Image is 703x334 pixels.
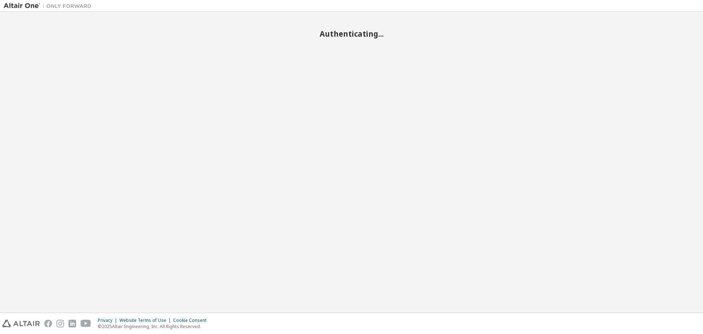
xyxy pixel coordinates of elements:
img: altair_logo.svg [2,320,40,327]
div: Website Terms of Use [119,318,173,323]
img: instagram.svg [56,320,64,327]
div: Privacy [98,318,119,323]
img: linkedin.svg [68,320,76,327]
p: © 2025 Altair Engineering, Inc. All Rights Reserved. [98,323,211,330]
div: Cookie Consent [173,318,211,323]
img: Altair One [4,2,95,10]
img: youtube.svg [81,320,91,327]
h2: Authenticating... [4,29,699,38]
img: facebook.svg [44,320,52,327]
